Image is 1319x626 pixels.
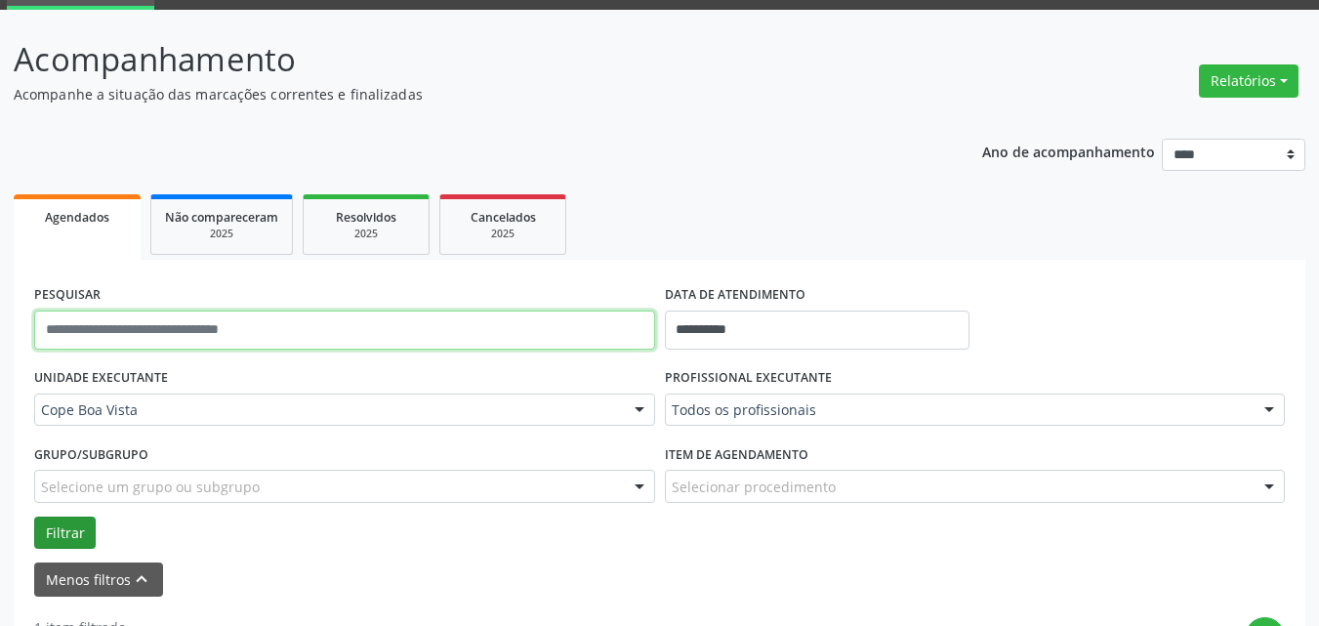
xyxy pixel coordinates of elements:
[665,439,808,470] label: Item de agendamento
[1199,64,1298,98] button: Relatórios
[165,209,278,226] span: Não compareceram
[14,84,918,104] p: Acompanhe a situação das marcações correntes e finalizadas
[665,363,832,394] label: PROFISSIONAL EXECUTANTE
[982,139,1155,163] p: Ano de acompanhamento
[131,568,152,590] i: keyboard_arrow_up
[471,209,536,226] span: Cancelados
[34,363,168,394] label: UNIDADE EXECUTANTE
[665,280,805,311] label: DATA DE ATENDIMENTO
[336,209,396,226] span: Resolvidos
[34,280,101,311] label: PESQUISAR
[317,227,415,241] div: 2025
[41,477,260,497] span: Selecione um grupo ou subgrupo
[34,439,148,470] label: Grupo/Subgrupo
[41,400,615,420] span: Cope Boa Vista
[14,35,918,84] p: Acompanhamento
[34,517,96,550] button: Filtrar
[672,477,836,497] span: Selecionar procedimento
[45,209,109,226] span: Agendados
[454,227,552,241] div: 2025
[165,227,278,241] div: 2025
[672,400,1246,420] span: Todos os profissionais
[34,563,163,597] button: Menos filtroskeyboard_arrow_up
